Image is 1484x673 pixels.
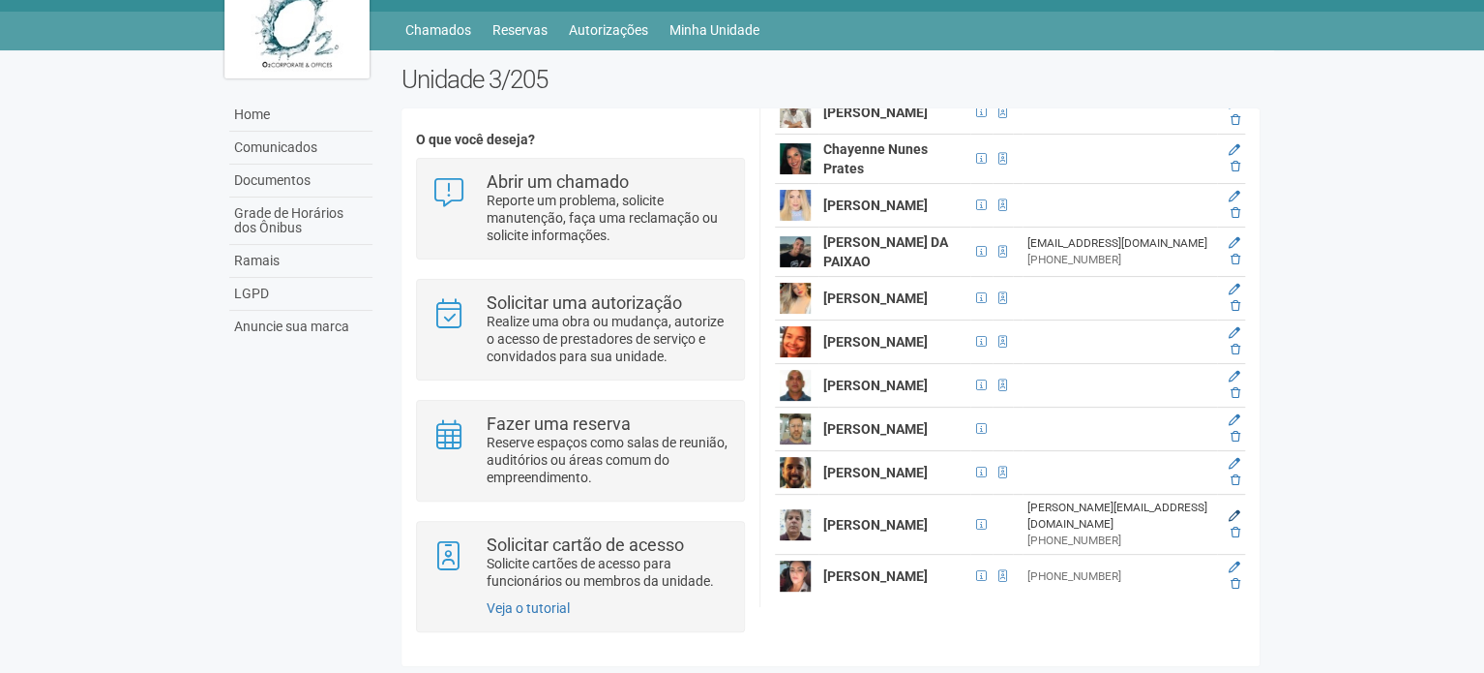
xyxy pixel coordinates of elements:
strong: [PERSON_NAME] DA PAIXAO [823,234,948,269]
img: user.png [780,457,811,488]
a: Editar membro [1229,457,1240,471]
a: Excluir membro [1231,299,1240,313]
img: user.png [780,413,811,444]
a: Editar membro [1229,413,1240,427]
a: Minha Unidade [669,16,759,44]
a: Excluir membro [1231,343,1240,356]
a: Anuncie sua marca [229,311,372,343]
a: Solicitar cartão de acesso Solicite cartões de acesso para funcionários ou membros da unidade. [431,536,728,590]
a: Excluir membro [1231,430,1240,444]
a: Home [229,99,372,132]
a: Excluir membro [1231,386,1240,400]
strong: [PERSON_NAME] [823,291,928,306]
img: user.png [780,283,811,314]
strong: [PERSON_NAME] [823,198,928,213]
div: [PHONE_NUMBER] [1027,568,1213,585]
a: Editar membro [1229,283,1240,296]
strong: [PERSON_NAME] [823,421,928,437]
a: LGPD [229,278,372,311]
a: Solicitar uma autorização Realize uma obra ou mudança, autorize o acesso de prestadores de serviç... [431,294,728,365]
img: user.png [780,143,811,174]
a: Chamados [405,16,471,44]
p: Solicite cartões de acesso para funcionários ou membros da unidade. [487,555,729,590]
a: Fazer uma reserva Reserve espaços como salas de reunião, auditórios ou áreas comum do empreendime... [431,415,728,486]
a: Ramais [229,245,372,278]
a: Excluir membro [1231,160,1240,173]
a: Grade de Horários dos Ônibus [229,198,372,245]
a: Editar membro [1229,509,1240,523]
a: Comunicados [229,132,372,165]
h4: O que você deseja? [416,133,744,147]
h2: Unidade 3/205 [401,65,1260,94]
img: user.png [780,236,811,267]
strong: Solicitar cartão de acesso [487,535,684,555]
a: Excluir membro [1231,206,1240,220]
strong: [PERSON_NAME] [823,568,928,584]
strong: [PERSON_NAME] [823,378,928,393]
strong: [PERSON_NAME] [823,334,928,350]
a: Autorizações [569,16,648,44]
img: user.png [780,561,811,592]
a: Veja o tutorial [487,600,570,616]
strong: Chayenne Nunes Prates [823,141,928,176]
img: user.png [780,326,811,357]
a: Reservas [492,16,548,44]
img: user.png [780,97,811,128]
a: Editar membro [1229,370,1240,383]
a: Abrir um chamado Reporte um problema, solicite manutenção, faça uma reclamação ou solicite inform... [431,173,728,244]
p: Reserve espaços como salas de reunião, auditórios ou áreas comum do empreendimento. [487,434,729,486]
img: user.png [780,190,811,221]
div: [PERSON_NAME][EMAIL_ADDRESS][DOMAIN_NAME] [1027,500,1213,533]
a: Editar membro [1229,143,1240,157]
div: [PHONE_NUMBER] [1027,533,1213,549]
strong: [PERSON_NAME] [823,517,928,533]
a: Editar membro [1229,236,1240,250]
a: Excluir membro [1231,113,1240,127]
a: Excluir membro [1231,253,1240,266]
a: Editar membro [1229,326,1240,340]
div: [EMAIL_ADDRESS][DOMAIN_NAME] [1027,235,1213,252]
div: [PHONE_NUMBER] [1027,252,1213,268]
a: Excluir membro [1231,526,1240,539]
p: Reporte um problema, solicite manutenção, faça uma reclamação ou solicite informações. [487,192,729,244]
strong: Abrir um chamado [487,171,629,192]
a: Editar membro [1229,561,1240,574]
strong: Solicitar uma autorização [487,292,682,313]
p: Realize uma obra ou mudança, autorize o acesso de prestadores de serviço e convidados para sua un... [487,313,729,365]
a: Excluir membro [1231,577,1240,591]
a: Editar membro [1229,190,1240,203]
strong: [PERSON_NAME] [823,465,928,480]
img: user.png [780,509,811,540]
strong: [PERSON_NAME] [823,105,928,120]
img: user.png [780,370,811,401]
strong: Fazer uma reserva [487,413,631,434]
a: Excluir membro [1231,474,1240,487]
a: Documentos [229,165,372,198]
